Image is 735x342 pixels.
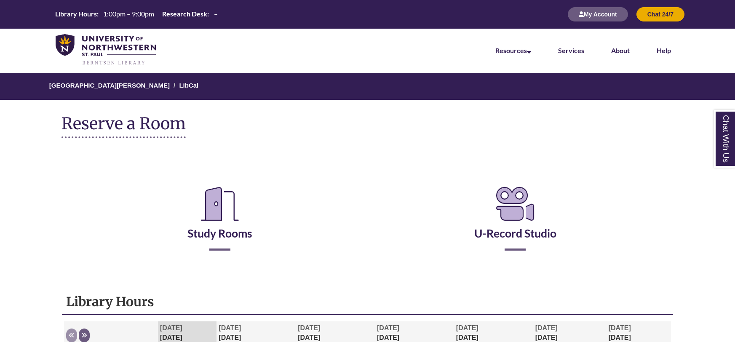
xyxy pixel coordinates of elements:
[52,9,221,19] a: Hours Today
[558,46,584,54] a: Services
[609,324,631,331] span: [DATE]
[535,324,558,331] span: [DATE]
[187,206,252,240] a: Study Rooms
[474,206,556,240] a: U-Record Studio
[159,9,210,19] th: Research Desk:
[568,7,628,21] button: My Account
[61,73,674,100] nav: Breadcrumb
[214,10,218,18] span: –
[61,115,186,138] h1: Reserve a Room
[657,46,671,54] a: Help
[66,294,669,310] h1: Library Hours
[103,10,154,18] span: 1:00pm – 9:00pm
[160,324,182,331] span: [DATE]
[611,46,630,54] a: About
[568,11,628,18] a: My Account
[179,82,198,89] a: LibCal
[56,34,156,66] img: UNWSP Library Logo
[219,324,241,331] span: [DATE]
[377,324,399,331] span: [DATE]
[456,324,478,331] span: [DATE]
[49,82,170,89] a: [GEOGRAPHIC_DATA][PERSON_NAME]
[636,11,684,18] a: Chat 24/7
[636,7,684,21] button: Chat 24/7
[495,46,531,54] a: Resources
[52,9,100,19] th: Library Hours:
[298,324,320,331] span: [DATE]
[61,159,674,275] div: Reserve a Room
